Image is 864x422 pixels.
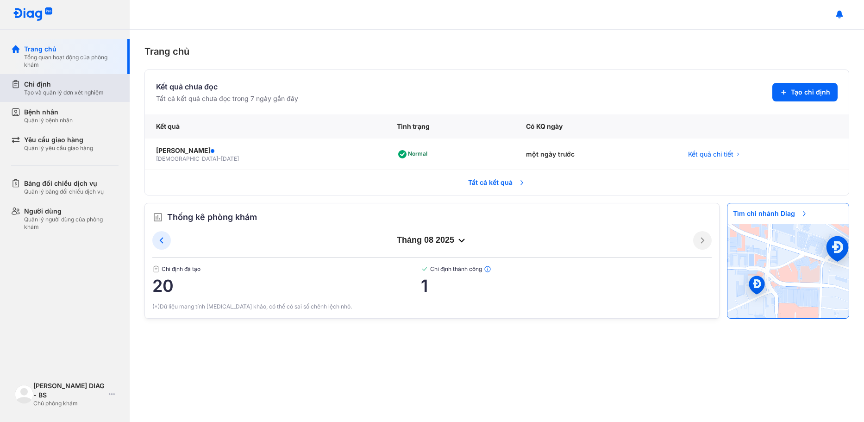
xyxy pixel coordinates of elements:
div: Trang chủ [144,44,849,58]
span: Tìm chi nhánh Diag [727,203,814,224]
div: Chủ phòng khám [33,400,105,407]
img: info.7e716105.svg [484,265,491,273]
div: Chỉ định [24,80,104,89]
button: Tạo chỉ định [772,83,838,101]
img: logo [15,385,33,403]
span: Tất cả kết quả [463,172,531,193]
div: [PERSON_NAME] [156,146,375,155]
div: Quản lý bệnh nhân [24,117,73,124]
div: một ngày trước [515,139,677,170]
img: order.5a6da16c.svg [152,212,163,223]
div: Yêu cầu giao hàng [24,135,93,145]
span: Chỉ định thành công [421,265,712,273]
div: (*)Dữ liệu mang tính [MEDICAL_DATA] khảo, có thể có sai số chênh lệch nhỏ. [152,302,712,311]
div: Bệnh nhân [24,107,73,117]
div: Người dùng [24,207,119,216]
div: Tình trạng [386,114,515,139]
span: [DEMOGRAPHIC_DATA] [156,155,218,162]
div: Quản lý người dùng của phòng khám [24,216,119,231]
div: Kết quả [145,114,386,139]
span: Tạo chỉ định [791,88,830,97]
span: 20 [152,277,421,295]
img: document.50c4cfd0.svg [152,265,160,273]
div: Tổng quan hoạt động của phòng khám [24,54,119,69]
span: - [218,155,221,162]
div: tháng 08 2025 [171,235,693,246]
span: Thống kê phòng khám [167,211,257,224]
div: Normal [397,147,431,162]
span: Kết quả chi tiết [688,150,733,159]
div: Có KQ ngày [515,114,677,139]
div: Trang chủ [24,44,119,54]
span: Chỉ định đã tạo [152,265,421,273]
div: Bảng đối chiếu dịch vụ [24,179,104,188]
div: Tất cả kết quả chưa đọc trong 7 ngày gần đây [156,94,298,103]
div: Kết quả chưa đọc [156,81,298,92]
div: Quản lý bảng đối chiếu dịch vụ [24,188,104,195]
img: logo [13,7,53,22]
span: [DATE] [221,155,239,162]
div: Quản lý yêu cầu giao hàng [24,145,93,152]
img: checked-green.01cc79e0.svg [421,265,428,273]
span: 1 [421,277,712,295]
div: Tạo và quản lý đơn xét nghiệm [24,89,104,96]
div: [PERSON_NAME] DIAG - BS [33,381,105,400]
